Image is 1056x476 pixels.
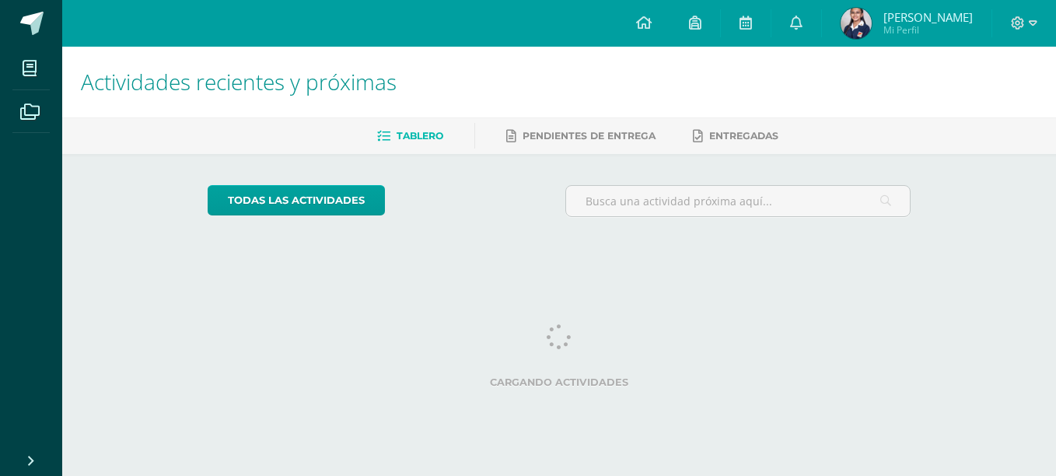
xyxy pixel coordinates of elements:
img: 47a86799df5a7513b244ebbfb8bcd0cf.png [841,8,872,39]
a: Entregadas [693,124,778,149]
a: Pendientes de entrega [506,124,656,149]
span: Actividades recientes y próximas [81,67,397,96]
a: Tablero [377,124,443,149]
a: todas las Actividades [208,185,385,215]
span: [PERSON_NAME] [883,9,973,25]
span: Tablero [397,130,443,142]
span: Entregadas [709,130,778,142]
span: Pendientes de entrega [523,130,656,142]
label: Cargando actividades [208,376,911,388]
span: Mi Perfil [883,23,973,37]
input: Busca una actividad próxima aquí... [566,186,911,216]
